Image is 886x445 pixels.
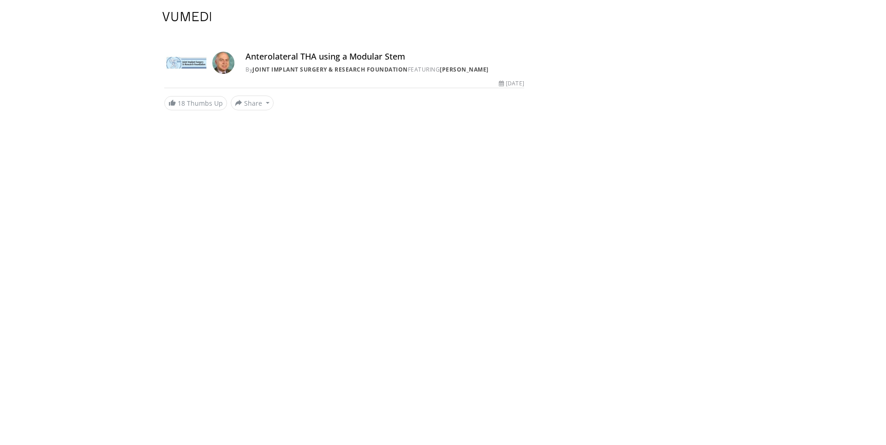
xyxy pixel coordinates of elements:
a: [PERSON_NAME] [440,66,489,73]
span: 18 [178,99,185,108]
a: Joint Implant Surgery & Research Foundation [252,66,408,73]
div: By FEATURING [245,66,524,74]
h4: Anterolateral THA using a Modular Stem [245,52,524,62]
img: Avatar [212,52,234,74]
div: [DATE] [499,79,524,88]
img: Joint Implant Surgery & Research Foundation [164,52,209,74]
button: Share [231,96,274,110]
a: 18 Thumbs Up [164,96,227,110]
img: VuMedi Logo [162,12,211,21]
